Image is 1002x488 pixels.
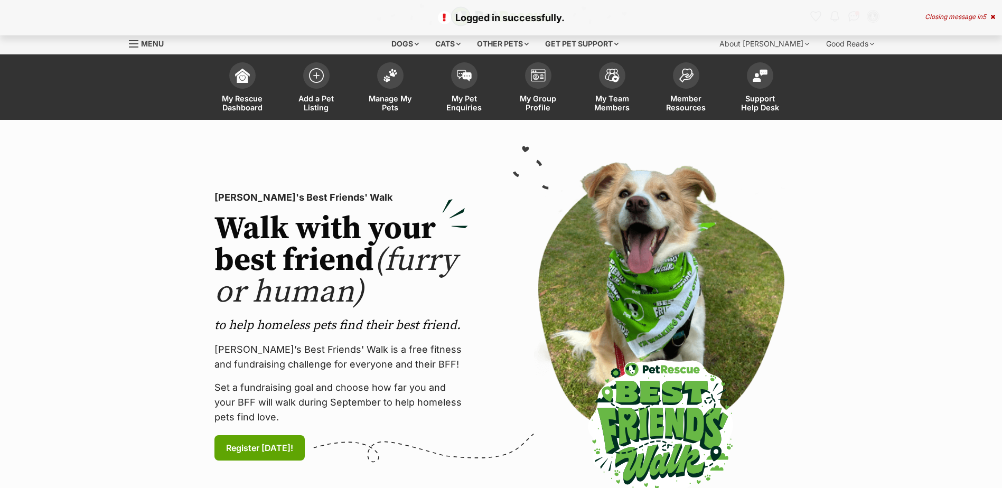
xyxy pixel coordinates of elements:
[441,94,488,112] span: My Pet Enquiries
[214,317,468,334] p: to help homeless pets find their best friend.
[514,94,562,112] span: My Group Profile
[214,241,457,312] span: (furry or human)
[470,33,536,54] div: Other pets
[214,342,468,372] p: [PERSON_NAME]’s Best Friends' Walk is a free fitness and fundraising challenge for everyone and t...
[428,33,468,54] div: Cats
[141,39,164,48] span: Menu
[588,94,636,112] span: My Team Members
[457,70,472,81] img: pet-enquiries-icon-7e3ad2cf08bfb03b45e93fb7055b45f3efa6380592205ae92323e6603595dc1f.svg
[205,57,279,120] a: My Rescue Dashboard
[214,435,305,461] a: Register [DATE]!
[753,69,767,82] img: help-desk-icon-fdf02630f3aa405de69fd3d07c3f3aa587a6932b1a1747fa1d2bba05be0121f9.svg
[293,94,340,112] span: Add a Pet Listing
[819,33,882,54] div: Good Reads
[575,57,649,120] a: My Team Members
[538,33,626,54] div: Get pet support
[427,57,501,120] a: My Pet Enquiries
[129,33,171,52] a: Menu
[736,94,784,112] span: Support Help Desk
[219,94,266,112] span: My Rescue Dashboard
[353,57,427,120] a: Manage My Pets
[605,69,620,82] img: team-members-icon-5396bd8760b3fe7c0b43da4ab00e1e3bb1a5d9ba89233759b79545d2d3fc5d0d.svg
[649,57,723,120] a: Member Resources
[367,94,414,112] span: Manage My Pets
[662,94,710,112] span: Member Resources
[712,33,817,54] div: About [PERSON_NAME]
[235,68,250,83] img: dashboard-icon-eb2f2d2d3e046f16d808141f083e7271f6b2e854fb5c12c21221c1fb7104beca.svg
[501,57,575,120] a: My Group Profile
[383,69,398,82] img: manage-my-pets-icon-02211641906a0b7f246fdf0571729dbe1e7629f14944591b6c1af311fb30b64b.svg
[214,213,468,308] h2: Walk with your best friend
[214,380,468,425] p: Set a fundraising goal and choose how far you and your BFF will walk during September to help hom...
[723,57,797,120] a: Support Help Desk
[309,68,324,83] img: add-pet-listing-icon-0afa8454b4691262ce3f59096e99ab1cd57d4a30225e0717b998d2c9b9846f56.svg
[214,190,468,205] p: [PERSON_NAME]'s Best Friends' Walk
[279,57,353,120] a: Add a Pet Listing
[226,442,293,454] span: Register [DATE]!
[384,33,426,54] div: Dogs
[679,68,694,82] img: member-resources-icon-8e73f808a243e03378d46382f2149f9095a855e16c252ad45f914b54edf8863c.svg
[531,69,546,82] img: group-profile-icon-3fa3cf56718a62981997c0bc7e787c4b2cf8bcc04b72c1350f741eb67cf2f40e.svg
